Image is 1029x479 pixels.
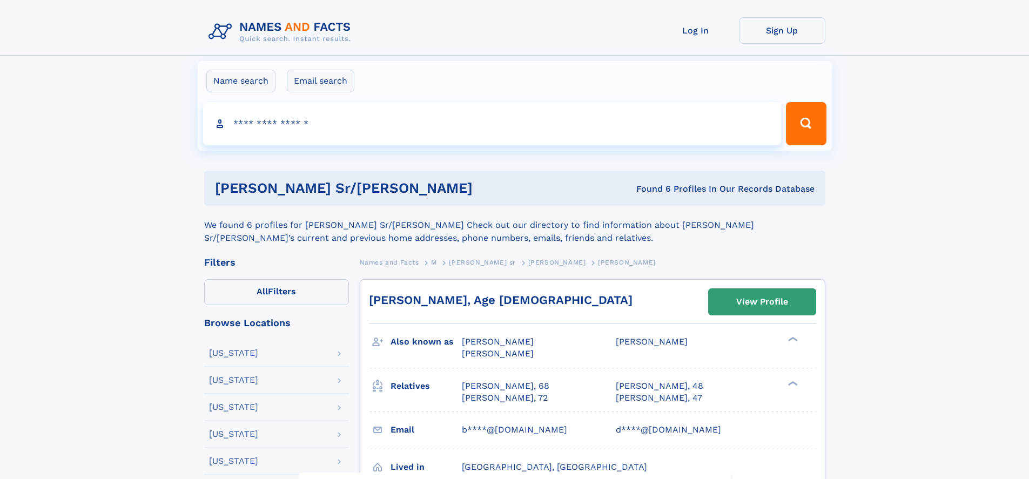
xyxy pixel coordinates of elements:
[528,259,586,266] span: [PERSON_NAME]
[391,421,462,439] h3: Email
[449,259,516,266] span: [PERSON_NAME] sr
[616,380,703,392] a: [PERSON_NAME], 48
[206,70,275,92] label: Name search
[462,462,647,472] span: [GEOGRAPHIC_DATA], [GEOGRAPHIC_DATA]
[204,17,360,46] img: Logo Names and Facts
[209,403,258,411] div: [US_STATE]
[209,349,258,357] div: [US_STATE]
[598,259,656,266] span: [PERSON_NAME]
[204,206,825,245] div: We found 6 profiles for [PERSON_NAME] Sr/[PERSON_NAME] Check out our directory to find informatio...
[653,17,739,44] a: Log In
[786,102,826,145] button: Search Button
[209,457,258,465] div: [US_STATE]
[215,181,555,195] h1: [PERSON_NAME] Sr/[PERSON_NAME]
[391,458,462,476] h3: Lived in
[528,255,586,269] a: [PERSON_NAME]
[431,259,437,266] span: M
[785,380,798,387] div: ❯
[449,255,516,269] a: [PERSON_NAME] sr
[785,336,798,343] div: ❯
[369,293,633,307] a: [PERSON_NAME], Age [DEMOGRAPHIC_DATA]
[391,377,462,395] h3: Relatives
[204,279,349,305] label: Filters
[431,255,437,269] a: M
[391,333,462,351] h3: Also known as
[462,380,549,392] a: [PERSON_NAME], 68
[203,102,782,145] input: search input
[616,336,688,347] span: [PERSON_NAME]
[204,258,349,267] div: Filters
[616,392,702,404] a: [PERSON_NAME], 47
[287,70,354,92] label: Email search
[462,336,534,347] span: [PERSON_NAME]
[360,255,419,269] a: Names and Facts
[257,286,268,296] span: All
[736,289,788,314] div: View Profile
[739,17,825,44] a: Sign Up
[209,376,258,384] div: [US_STATE]
[462,348,534,359] span: [PERSON_NAME]
[709,289,816,315] a: View Profile
[554,183,815,195] div: Found 6 Profiles In Our Records Database
[204,318,349,328] div: Browse Locations
[462,392,548,404] a: [PERSON_NAME], 72
[209,430,258,438] div: [US_STATE]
